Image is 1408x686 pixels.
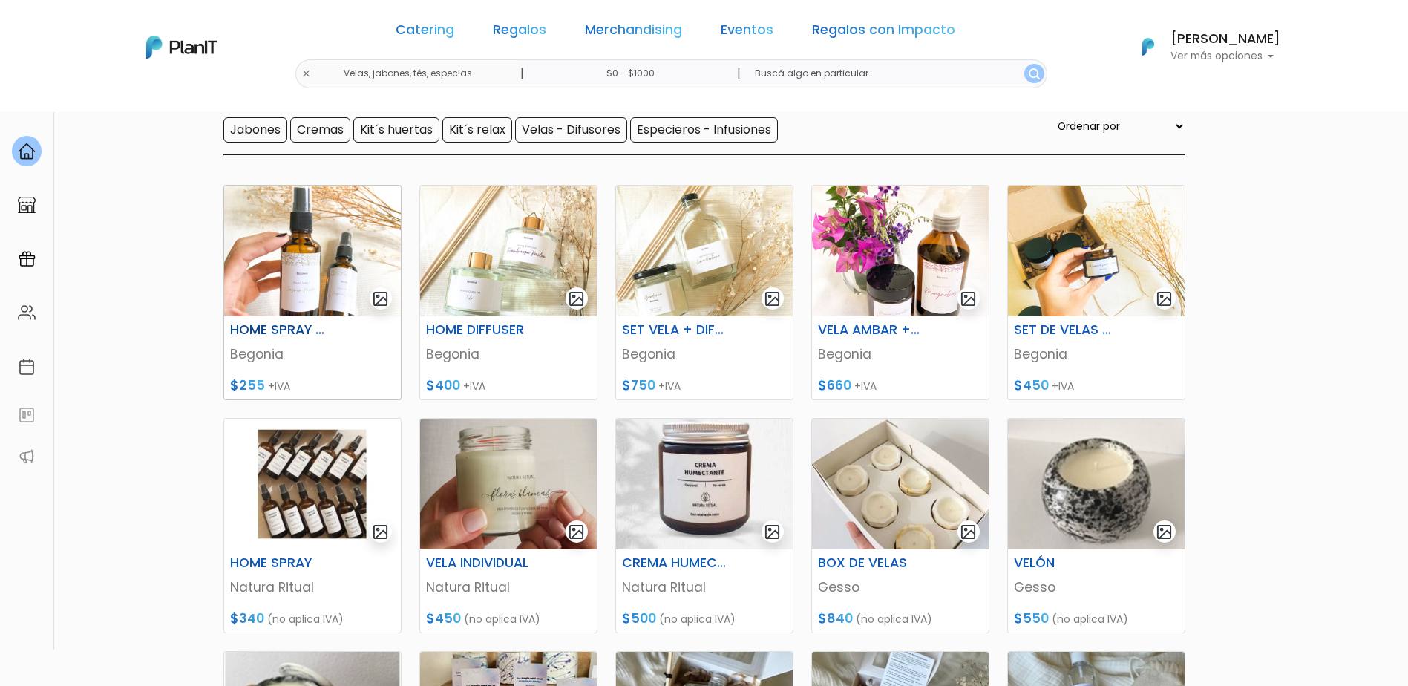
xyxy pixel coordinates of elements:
[1170,33,1280,46] h6: [PERSON_NAME]
[520,65,524,82] p: |
[1014,344,1179,364] p: Begonia
[1156,290,1173,307] img: gallery-light
[223,185,402,400] a: gallery-light HOME SPRAY MINI Begonia $255 +IVA
[616,186,793,316] img: thumb_IMG-1290.JPG
[809,555,931,571] h6: BOX DE VELAS
[1007,418,1185,633] a: gallery-light VELÓN Gesso $550 (no aplica IVA)
[1156,523,1173,540] img: gallery-light
[230,344,395,364] p: Begonia
[18,143,36,160] img: home-e721727adea9d79c4d83392d1f703f7f8bce08238fde08b1acbfd93340b81755.svg
[230,578,395,597] p: Natura Ritual
[960,523,977,540] img: gallery-light
[230,376,265,394] span: $255
[658,379,681,393] span: +IVA
[224,186,401,316] img: thumb_IMG-3784.JPG
[622,610,656,627] span: $500
[76,14,214,43] div: ¿Necesitás ayuda?
[372,290,389,307] img: gallery-light
[721,24,773,42] a: Eventos
[493,24,546,42] a: Regalos
[224,419,401,549] img: thumb_image__copia___copia_-Photoroom__48_.jpg
[811,418,989,633] a: gallery-light BOX DE VELAS Gesso $840 (no aplica IVA)
[818,376,851,394] span: $660
[1132,30,1165,63] img: PlanIt Logo
[1052,612,1128,627] span: (no aplica IVA)
[613,555,735,571] h6: CREMA HUMECTANTE CORPORAL
[290,117,350,143] input: Cremas
[630,117,778,143] input: Especieros - Infusiones
[812,186,989,316] img: thumb_IMG-0507.JPG
[812,24,955,42] a: Regalos con Impacto
[268,379,290,393] span: +IVA
[419,418,597,633] a: gallery-light VELA INDIVIDUAL Natura Ritual $450 (no aplica IVA)
[1005,322,1127,338] h6: SET DE VELAS 3 DESEOS
[812,419,989,549] img: thumb_WhatsApp_Image_2023-05-16_at_17.18.48.jpeg
[743,59,1047,88] input: Buscá algo en particular..
[854,379,877,393] span: +IVA
[818,344,983,364] p: Begonia
[417,555,539,571] h6: VELA INDIVIDUAL
[622,344,787,364] p: Begonia
[267,612,344,627] span: (no aplica IVA)
[818,610,853,627] span: $840
[1005,555,1127,571] h6: VELÓN
[18,304,36,321] img: people-662611757002400ad9ed0e3c099ab2801c6687ba6c219adb57efc949bc21e19d.svg
[463,379,485,393] span: +IVA
[856,612,932,627] span: (no aplica IVA)
[622,578,787,597] p: Natura Ritual
[230,610,264,627] span: $340
[442,117,512,143] input: Kit´s relax
[1014,610,1049,627] span: $550
[615,418,793,633] a: gallery-light CREMA HUMECTANTE CORPORAL Natura Ritual $500 (no aplica IVA)
[221,555,343,571] h6: HOME SPRAY
[1170,51,1280,62] p: Ver más opciones
[417,322,539,338] h6: HOME DIFFUSER
[515,117,627,143] input: Velas - Difusores
[1029,68,1040,79] img: search_button-432b6d5273f82d61273b3651a40e1bd1b912527efae98b1b7a1b2c0702e16a8d.svg
[18,358,36,376] img: calendar-87d922413cdce8b2cf7b7f5f62616a5cf9e4887200fb71536465627b3292af00.svg
[426,376,460,394] span: $400
[301,69,311,79] img: close-6986928ebcb1d6c9903e3b54e860dbc4d054630f23adef3a32610726dff6a82b.svg
[764,290,781,307] img: gallery-light
[223,117,287,143] input: Jabones
[221,322,343,338] h6: HOME SPRAY MINI
[1123,27,1280,66] button: PlanIt Logo [PERSON_NAME] Ver más opciones
[18,196,36,214] img: marketplace-4ceaa7011d94191e9ded77b95e3339b90024bf715f7c57f8cf31f2d8c509eaba.svg
[1008,419,1185,549] img: thumb_WhatsApp_Image_2023-05-16_at_15.38.431.jpg
[146,36,217,59] img: PlanIt Logo
[585,24,682,42] a: Merchandising
[659,612,736,627] span: (no aplica IVA)
[1014,578,1179,597] p: Gesso
[372,523,389,540] img: gallery-light
[615,185,793,400] a: gallery-light SET VELA + DIFFUSER Begonia $750 +IVA
[223,418,402,633] a: gallery-light HOME SPRAY Natura Ritual $340 (no aplica IVA)
[18,406,36,424] img: feedback-78b5a0c8f98aac82b08bfc38622c3050aee476f2c9584af64705fc4e61158814.svg
[420,186,597,316] img: thumb_CA12435B-C373-49FE-89F3-CD9C6BEED492.JPG
[809,322,931,338] h6: VELA AMBAR + HOME SPRAY
[426,344,591,364] p: Begonia
[616,419,793,549] img: thumb_WhatsApp_Image_2022-05-04_at_21.41.41.jpeg
[18,448,36,465] img: partners-52edf745621dab592f3b2c58e3bca9d71375a7ef29c3b500c9f145b62cc070d4.svg
[426,610,461,627] span: $450
[568,523,585,540] img: gallery-light
[18,250,36,268] img: campaigns-02234683943229c281be62815700db0a1741e53638e28bf9629b52c665b00959.svg
[1007,185,1185,400] a: gallery-light SET DE VELAS 3 DESEOS Begonia $450 +IVA
[568,290,585,307] img: gallery-light
[1008,186,1185,316] img: thumb_IMG-3409-jpg.JPG
[764,523,781,540] img: gallery-light
[464,612,540,627] span: (no aplica IVA)
[960,290,977,307] img: gallery-light
[818,578,983,597] p: Gesso
[613,322,735,338] h6: SET VELA + DIFFUSER
[737,65,741,82] p: |
[353,117,439,143] input: Kit´s huertas
[426,578,591,597] p: Natura Ritual
[420,419,597,549] img: thumb_WhatsApp_Image_2022-05-04_at_21.17.09.jpeg
[1052,379,1074,393] span: +IVA
[396,24,454,42] a: Catering
[419,185,597,400] a: gallery-light HOME DIFFUSER Begonia $400 +IVA
[811,185,989,400] a: gallery-light VELA AMBAR + HOME SPRAY Begonia $660 +IVA
[1014,376,1049,394] span: $450
[622,376,655,394] span: $750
